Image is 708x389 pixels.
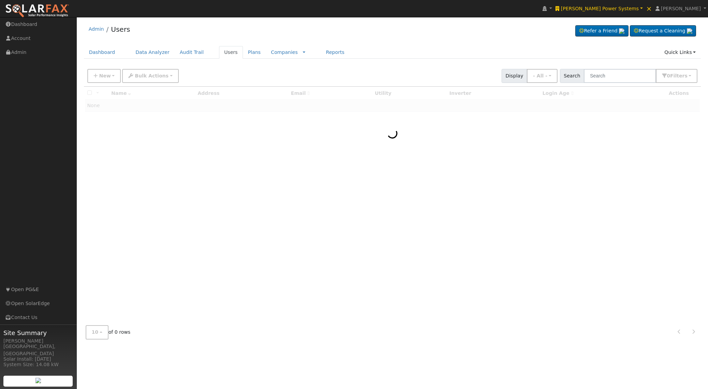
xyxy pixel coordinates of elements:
[271,49,298,55] a: Companies
[35,378,41,383] img: retrieve
[86,325,109,339] button: 10
[646,4,652,13] span: ×
[630,25,696,37] a: Request a Cleaning
[135,73,169,78] span: Bulk Actions
[122,69,178,83] button: Bulk Actions
[687,28,692,34] img: retrieve
[3,343,73,357] div: [GEOGRAPHIC_DATA], [GEOGRAPHIC_DATA]
[560,69,584,83] span: Search
[5,4,69,18] img: SolarFax
[130,46,175,59] a: Data Analyzer
[502,69,527,83] span: Display
[175,46,209,59] a: Audit Trail
[3,337,73,345] div: [PERSON_NAME]
[84,46,120,59] a: Dashboard
[527,69,558,83] button: - All -
[219,46,243,59] a: Users
[684,73,687,78] span: s
[661,6,701,11] span: [PERSON_NAME]
[3,328,73,337] span: Site Summary
[3,356,73,363] div: Solar Install: [DATE]
[561,6,639,11] span: [PERSON_NAME] Power Systems
[99,73,111,78] span: New
[92,329,99,335] span: 10
[575,25,628,37] a: Refer a Friend
[584,69,656,83] input: Search
[89,26,104,32] a: Admin
[243,46,266,59] a: Plans
[656,69,697,83] button: 0Filters
[670,73,688,78] span: Filter
[3,361,73,368] div: System Size: 14.08 kW
[86,325,131,339] span: of 0 rows
[87,69,121,83] button: New
[659,46,701,59] a: Quick Links
[321,46,349,59] a: Reports
[111,25,130,33] a: Users
[619,28,624,34] img: retrieve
